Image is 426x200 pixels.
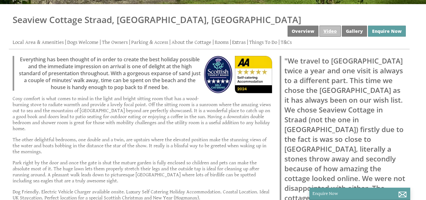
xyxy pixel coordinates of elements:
a: Video [319,26,341,37]
a: Parking & Access [131,39,168,45]
a: Things To Do [249,39,277,45]
a: Gallery [342,26,367,37]
p: Enquire Now [312,191,407,196]
p: The other delightful bedrooms, one double and a twin, are upstairs where the elevated position ma... [13,137,272,155]
a: T&Cs [281,39,292,45]
a: Dogs Welcome [67,39,98,45]
a: About the Cottage [172,39,211,45]
a: Enquire Now [368,26,406,37]
a: Local Area & Amenities [13,39,64,45]
p: Park right by the door and once the gate is shut the mature garden is fully enclosed so children ... [13,160,272,184]
a: Rooms [215,39,229,45]
a: Seaview Cottage Straad, [GEOGRAPHIC_DATA], [GEOGRAPHIC_DATA] [13,14,301,26]
a: Overview [288,26,318,37]
img: Visit Scotland - Self Catering - Visit Scotland [204,56,233,93]
a: Extras [232,39,246,45]
a: The Owners [102,39,128,45]
p: Everything has been thought of in order to create the best holiday possible and the immediate imp... [17,56,272,91]
p: Cosy comfort is what comes to mind in the light and bright sitting room that has a wood-burning s... [13,96,272,132]
img: AA - Self Catering - AA Self Catering Award 2024 [235,56,272,93]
